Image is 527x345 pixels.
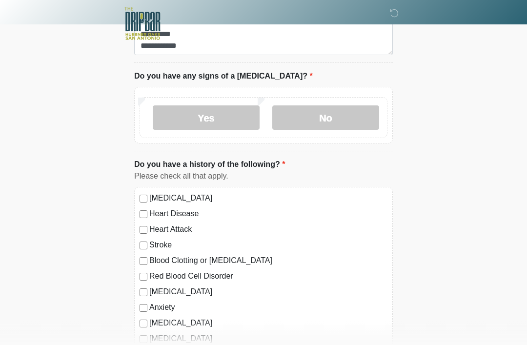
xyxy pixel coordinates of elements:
label: No [272,106,379,130]
input: Anxiety [140,304,147,312]
label: [MEDICAL_DATA] [149,333,387,345]
input: Heart Attack [140,226,147,234]
label: [MEDICAL_DATA] [149,286,387,298]
label: Do you have a history of the following? [134,159,285,171]
label: Red Blood Cell Disorder [149,271,387,283]
input: [MEDICAL_DATA] [140,320,147,328]
label: Anxiety [149,302,387,314]
input: Heart Disease [140,211,147,219]
input: [MEDICAL_DATA] [140,289,147,297]
label: Yes [153,106,260,130]
input: Red Blood Cell Disorder [140,273,147,281]
input: Blood Clotting or [MEDICAL_DATA] [140,258,147,265]
div: Please check all that apply. [134,171,393,183]
label: Stroke [149,240,387,251]
input: Stroke [140,242,147,250]
label: [MEDICAL_DATA] [149,193,387,204]
label: [MEDICAL_DATA] [149,318,387,329]
label: Blood Clotting or [MEDICAL_DATA] [149,255,387,267]
input: [MEDICAL_DATA] [140,195,147,203]
input: [MEDICAL_DATA] [140,336,147,344]
img: The DRIPBaR - The Strand at Huebner Oaks Logo [124,7,161,40]
label: Heart Disease [149,208,387,220]
label: Heart Attack [149,224,387,236]
label: Do you have any signs of a [MEDICAL_DATA]? [134,71,313,82]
